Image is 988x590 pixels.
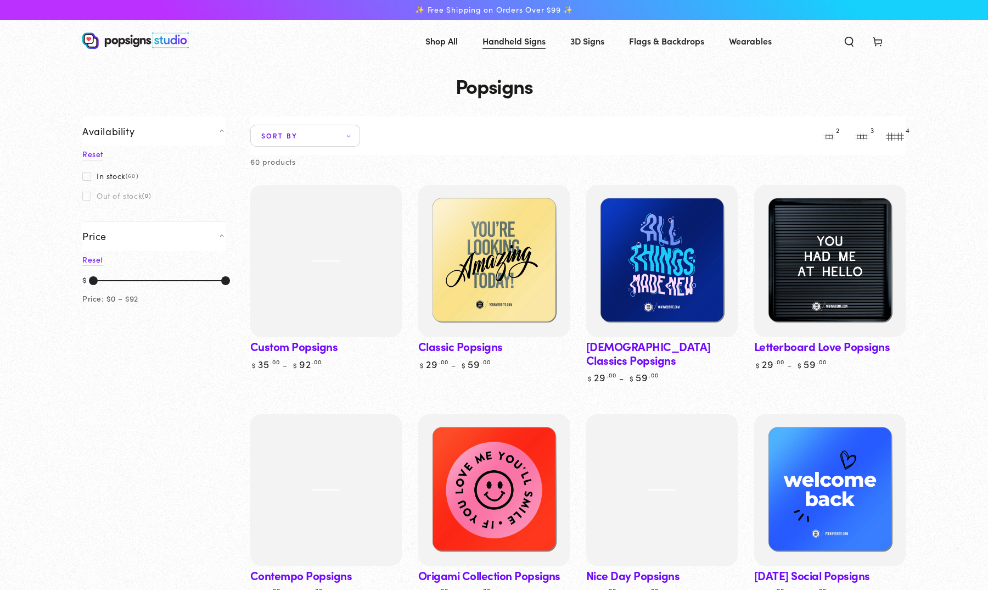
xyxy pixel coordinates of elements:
[754,185,906,337] a: Letterboard Love PopsignsLetterboard Love Popsigns
[482,33,546,49] span: Handheld Signs
[570,33,604,49] span: 3D Signs
[142,192,151,199] span: (0)
[82,171,138,180] label: In stock
[851,125,873,147] button: 3
[82,254,103,266] a: Reset
[835,29,863,53] summary: Search our site
[721,26,780,55] a: Wearables
[82,116,226,146] summary: Availability
[418,185,570,337] a: Classic PopsignsClassic Popsigns
[82,221,226,251] summary: Price
[250,414,402,566] a: Contempo PopsignsContempo Popsigns
[250,155,296,169] p: 60 products
[82,32,189,49] img: Popsigns Studio
[629,33,704,49] span: Flags & Backdrops
[729,33,772,49] span: Wearables
[818,125,840,147] button: 2
[82,125,134,137] span: Availability
[586,414,738,566] a: Nice Day PopsignsNice Day Popsigns
[82,292,138,305] div: Price: $0 – $92
[474,26,554,55] a: Handheld Signs
[586,185,738,337] a: Baptism Classics PopsignsBaptism Classics Popsigns
[82,148,103,160] a: Reset
[415,5,573,15] span: ✨ Free Shipping on Orders Over $99 ✨
[82,230,106,242] span: Price
[82,191,151,200] label: Out of stock
[82,273,87,288] div: $
[425,33,458,49] span: Shop All
[562,26,613,55] a: 3D Signs
[250,185,402,337] a: Custom PopsignsCustom Popsigns
[126,172,138,179] span: (60)
[418,414,570,566] a: Origami Collection PopsignsOrigami Collection Popsigns
[82,75,906,97] h1: Popsigns
[754,414,906,566] a: Sunday Social PopsignsSunday Social Popsigns
[250,125,360,147] summary: Sort by
[621,26,712,55] a: Flags & Backdrops
[417,26,466,55] a: Shop All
